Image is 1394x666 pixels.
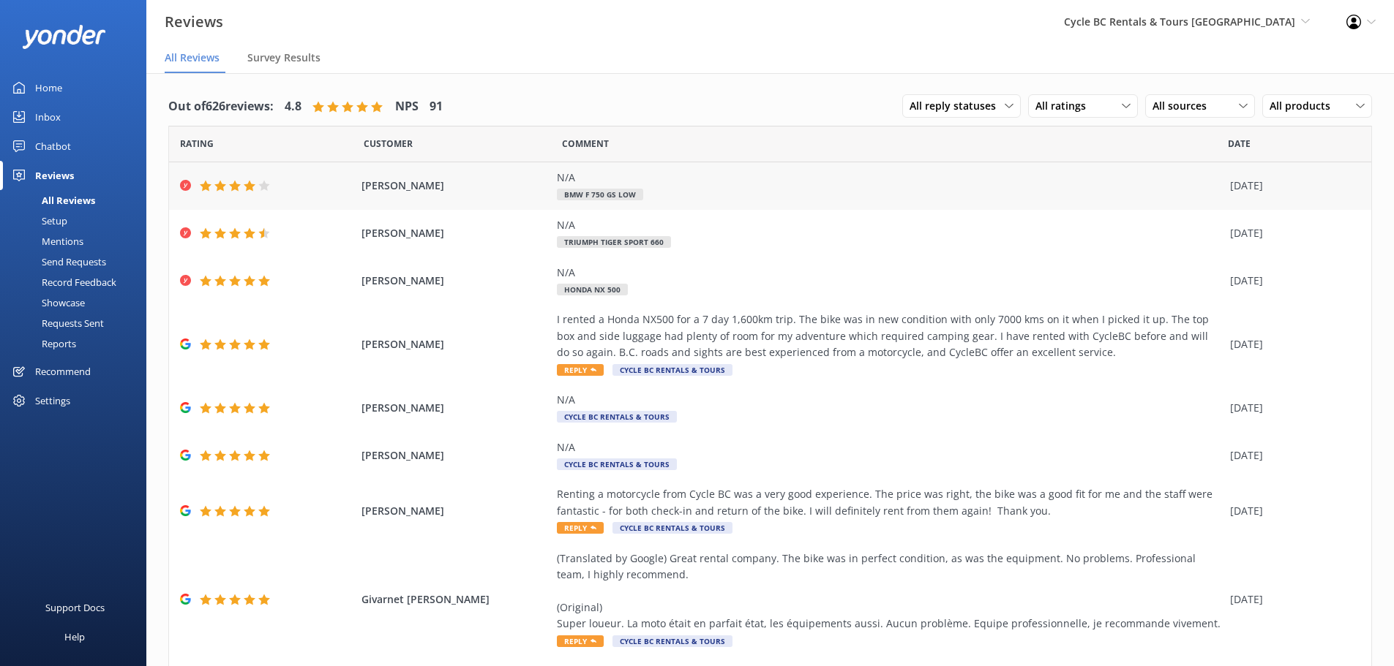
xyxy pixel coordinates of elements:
span: Cycle BC Rentals & Tours [612,522,732,534]
div: Reports [9,333,76,354]
a: Requests Sent [9,313,146,333]
span: Cycle BC Rentals & Tours [612,635,732,647]
h4: 91 [430,97,443,116]
div: (Translated by Google) Great rental company. The bike was in perfect condition, as was the equipm... [557,550,1223,632]
span: Reply [557,364,604,376]
span: Date [180,137,214,151]
a: Showcase [9,292,146,313]
span: BMW F 750 GS Low [557,189,643,200]
div: Record Feedback [9,272,116,292]
span: Cycle BC Rentals & Tours [612,364,732,376]
span: All ratings [1035,98,1095,114]
div: Send Requests [9,251,106,272]
span: Cycle BC Rentals & Tours [557,458,677,470]
a: Reports [9,333,146,354]
span: Honda NX 500 [557,284,628,295]
div: I rented a Honda NX500 for a 7 day 1,600km trip. The bike was in new condition with only 7000 kms... [557,311,1223,360]
span: Date [364,137,413,151]
a: Mentions [9,231,146,251]
div: Renting a motorcycle from Cycle BC was a very good experience. The price was right, the bike was ... [557,486,1223,519]
div: Inbox [35,102,61,132]
span: [PERSON_NAME] [361,400,550,416]
span: All reply statuses [910,98,1005,114]
h4: NPS [395,97,419,116]
div: [DATE] [1230,591,1353,608]
h4: 4.8 [285,97,301,116]
span: Triumph Tiger Sport 660 [557,236,671,248]
span: Cycle BC Rentals & Tours [GEOGRAPHIC_DATA] [1064,15,1295,29]
div: [DATE] [1230,503,1353,519]
div: All Reviews [9,190,95,211]
div: Chatbot [35,132,71,161]
span: Reply [557,635,604,647]
div: Requests Sent [9,313,104,333]
div: Help [64,622,85,651]
div: N/A [557,392,1223,408]
span: [PERSON_NAME] [361,225,550,241]
div: Recommend [35,357,91,386]
div: [DATE] [1230,400,1353,416]
span: All sources [1153,98,1215,114]
span: Survey Results [247,50,321,65]
div: Reviews [35,161,74,190]
h3: Reviews [165,10,223,34]
img: yonder-white-logo.png [22,25,106,49]
div: N/A [557,439,1223,455]
span: Cycle BC Rentals & Tours [557,411,677,423]
h4: Out of 626 reviews: [168,97,274,116]
span: [PERSON_NAME] [361,178,550,194]
div: Mentions [9,231,83,251]
a: Send Requests [9,251,146,272]
span: All Reviews [165,50,220,65]
span: [PERSON_NAME] [361,273,550,289]
div: [DATE] [1230,447,1353,463]
span: All products [1270,98,1339,114]
div: [DATE] [1230,336,1353,352]
div: Home [35,73,62,102]
span: Givarnet [PERSON_NAME] [361,591,550,608]
div: [DATE] [1230,178,1353,194]
div: N/A [557,265,1223,281]
div: Settings [35,386,70,415]
span: [PERSON_NAME] [361,336,550,352]
span: Question [562,137,609,151]
span: [PERSON_NAME] [361,503,550,519]
div: Setup [9,211,67,231]
a: Record Feedback [9,272,146,292]
span: Reply [557,522,604,534]
a: All Reviews [9,190,146,211]
div: Support Docs [45,593,105,622]
div: N/A [557,217,1223,233]
div: N/A [557,170,1223,186]
a: Setup [9,211,146,231]
div: Showcase [9,292,85,313]
span: Date [1228,137,1251,151]
div: [DATE] [1230,273,1353,289]
div: [DATE] [1230,225,1353,241]
span: [PERSON_NAME] [361,447,550,463]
